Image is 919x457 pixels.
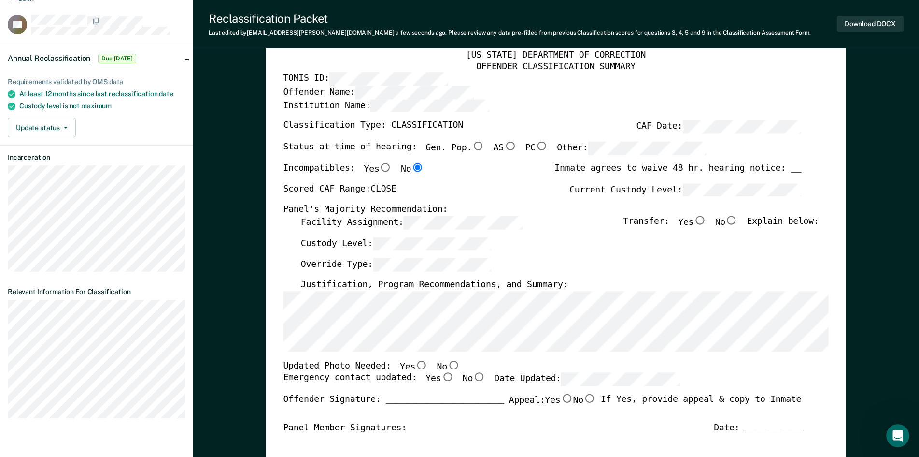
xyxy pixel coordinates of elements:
[283,73,449,86] label: TOMIS ID:
[509,394,596,414] label: Appeal:
[683,183,802,197] input: Current Custody Level:
[463,373,486,386] label: No
[588,142,707,155] input: Other:
[8,288,185,296] dt: Relevant Information For Classification
[693,216,706,224] input: Yes
[473,373,485,382] input: No
[396,29,445,36] span: a few seconds ago
[573,394,596,407] label: No
[886,424,909,447] iframe: Intercom live chat
[159,90,173,98] span: date
[495,373,680,386] label: Date Updated:
[683,120,802,134] input: CAF Date:
[426,142,485,155] label: Gen. Pop.
[283,61,829,73] div: OFFENDER CLASSIFICATION SUMMARY
[301,280,568,291] label: Justification, Program Recommendations, and Summary:
[8,54,90,63] span: Annual Reclassification
[837,16,904,32] button: Download DOCX
[415,360,428,369] input: Yes
[636,120,802,134] label: CAF Date:
[81,102,112,110] span: maximum
[98,54,136,63] span: Due [DATE]
[283,394,802,422] div: Offender Signature: _______________________ If Yes, provide appeal & copy to Inmate
[373,258,492,272] input: Override Type:
[441,373,454,382] input: Yes
[355,86,474,100] input: Offender Name:
[301,216,523,229] label: Facility Assignment:
[373,237,492,251] input: Custody Level:
[583,394,596,403] input: No
[371,99,490,113] input: Institution Name:
[472,142,484,150] input: Gen. Pop.
[283,373,680,394] div: Emergency contact updated:
[714,422,801,434] div: Date: ___________
[623,216,819,237] div: Transfer: Explain below:
[557,142,707,155] label: Other:
[364,163,392,176] label: Yes
[679,216,707,229] label: Yes
[283,86,474,100] label: Offender Name:
[400,360,428,373] label: Yes
[494,142,517,155] label: AS
[401,163,424,176] label: No
[561,373,680,386] input: Date Updated:
[447,360,460,369] input: No
[437,360,460,373] label: No
[283,183,396,197] label: Scored CAF Range: CLOSE
[283,50,829,61] div: [US_STATE] DEPARTMENT OF CORRECTION
[380,163,392,172] input: Yes
[329,73,448,86] input: TOMIS ID:
[545,394,573,407] label: Yes
[19,102,185,110] div: Custody level is not
[283,205,802,216] div: Panel's Majority Recommendation:
[301,237,492,251] label: Custody Level:
[283,99,490,113] label: Institution Name:
[411,163,424,172] input: No
[504,142,516,150] input: AS
[301,258,492,272] label: Override Type:
[536,142,548,150] input: PC
[525,142,549,155] label: PC
[569,183,801,197] label: Current Custody Level:
[283,422,407,434] div: Panel Member Signatures:
[8,118,76,137] button: Update status
[561,394,573,403] input: Yes
[555,163,802,183] div: Inmate agrees to waive 48 hr. hearing notice: __
[8,78,185,86] div: Requirements validated by OMS data
[426,373,454,386] label: Yes
[283,360,460,373] div: Updated Photo Needed:
[404,216,523,229] input: Facility Assignment:
[209,29,811,36] div: Last edited by [EMAIL_ADDRESS][PERSON_NAME][DOMAIN_NAME] . Please review any data pre-filled from...
[19,90,185,98] div: At least 12 months since last reclassification
[8,153,185,162] dt: Incarceration
[715,216,738,229] label: No
[209,12,811,26] div: Reclassification Packet
[725,216,738,224] input: No
[283,142,707,163] div: Status at time of hearing:
[283,163,424,183] div: Incompatibles:
[283,120,463,134] label: Classification Type: CLASSIFICATION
